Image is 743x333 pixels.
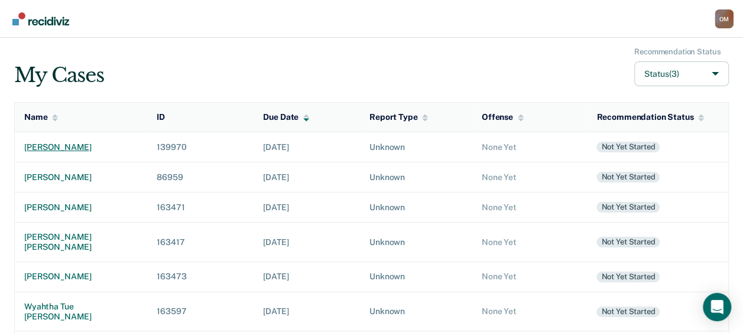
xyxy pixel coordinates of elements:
[596,237,660,247] div: Not yet started
[482,272,578,282] div: None Yet
[147,262,254,292] td: 163473
[254,132,360,162] td: [DATE]
[147,162,254,192] td: 86959
[254,223,360,262] td: [DATE]
[147,292,254,331] td: 163597
[596,142,660,152] div: Not yet started
[482,237,578,247] div: None Yet
[596,306,660,317] div: Not yet started
[360,132,472,162] td: Unknown
[715,9,734,28] button: Profile dropdown button
[24,203,138,213] div: [PERSON_NAME]
[147,223,254,262] td: 163417
[360,262,472,292] td: Unknown
[596,172,660,182] div: Not yet started
[24,142,138,152] div: [PERSON_NAME]
[360,192,472,223] td: Unknown
[254,292,360,331] td: [DATE]
[254,162,360,192] td: [DATE]
[596,112,704,122] div: Recommendation Status
[360,223,472,262] td: Unknown
[703,293,731,321] div: Open Intercom Messenger
[254,262,360,292] td: [DATE]
[24,302,138,322] div: wyahtha tue [PERSON_NAME]
[360,292,472,331] td: Unknown
[482,142,578,152] div: None Yet
[482,203,578,213] div: None Yet
[147,132,254,162] td: 139970
[715,9,734,28] div: O M
[596,272,660,282] div: Not yet started
[482,306,578,316] div: None Yet
[157,112,165,122] div: ID
[254,192,360,223] td: [DATE]
[24,112,58,122] div: Name
[24,232,138,252] div: [PERSON_NAME] [PERSON_NAME]
[369,112,428,122] div: Report Type
[14,63,103,87] div: My Cases
[482,172,578,182] div: None Yet
[482,112,524,122] div: Offense
[147,192,254,223] td: 163471
[634,47,721,57] div: Recommendation Status
[12,12,69,25] img: Recidiviz
[360,162,472,192] td: Unknown
[24,172,138,182] div: [PERSON_NAME]
[596,202,660,213] div: Not yet started
[24,272,138,282] div: [PERSON_NAME]
[634,61,729,87] button: Status(3)
[263,112,309,122] div: Due Date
